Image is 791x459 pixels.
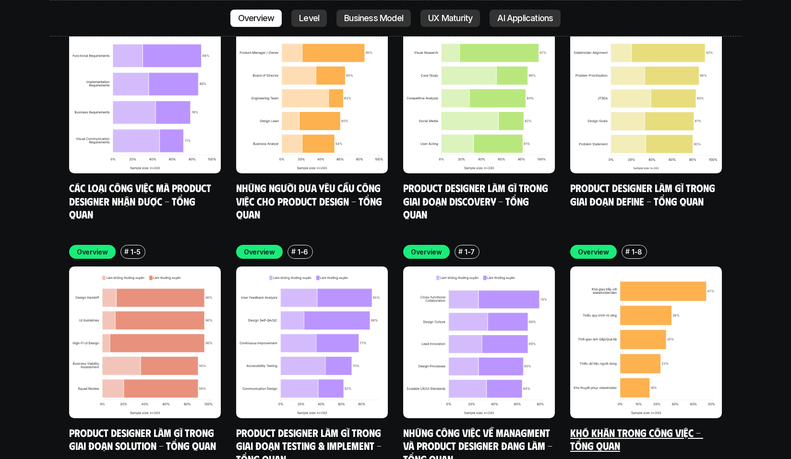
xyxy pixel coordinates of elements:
p: Overview [578,247,609,257]
a: Các loại công việc mà Product Designer nhận được - Tổng quan [69,181,214,220]
a: AI Applications [490,10,561,27]
p: 1-7 [465,247,475,257]
a: UX Maturity [420,10,480,27]
h6: # [124,248,129,255]
h6: # [625,248,630,255]
p: Overview [77,247,108,257]
a: Khó khăn trong công việc - Tổng quan [570,426,703,452]
p: Business Model [344,13,403,23]
p: Overview [238,13,275,23]
p: Level [299,13,319,23]
a: Overview [230,10,282,27]
a: Product Designer làm gì trong giai đoạn Define - Tổng quan [570,181,718,207]
p: UX Maturity [428,13,472,23]
p: 1-8 [632,247,642,257]
h6: # [291,248,296,255]
a: Level [291,10,327,27]
a: Những người đưa yêu cầu công việc cho Product Design - Tổng quan [236,181,384,220]
a: Business Model [336,10,411,27]
a: Product Designer làm gì trong giai đoạn Solution - Tổng quan [69,426,216,452]
p: Overview [244,247,275,257]
a: Product Designer làm gì trong giai đoạn Discovery - Tổng quan [403,181,551,220]
p: 1-6 [298,247,308,257]
h6: # [458,248,463,255]
p: Overview [411,247,442,257]
p: AI Applications [497,13,553,23]
p: 1-5 [131,247,141,257]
